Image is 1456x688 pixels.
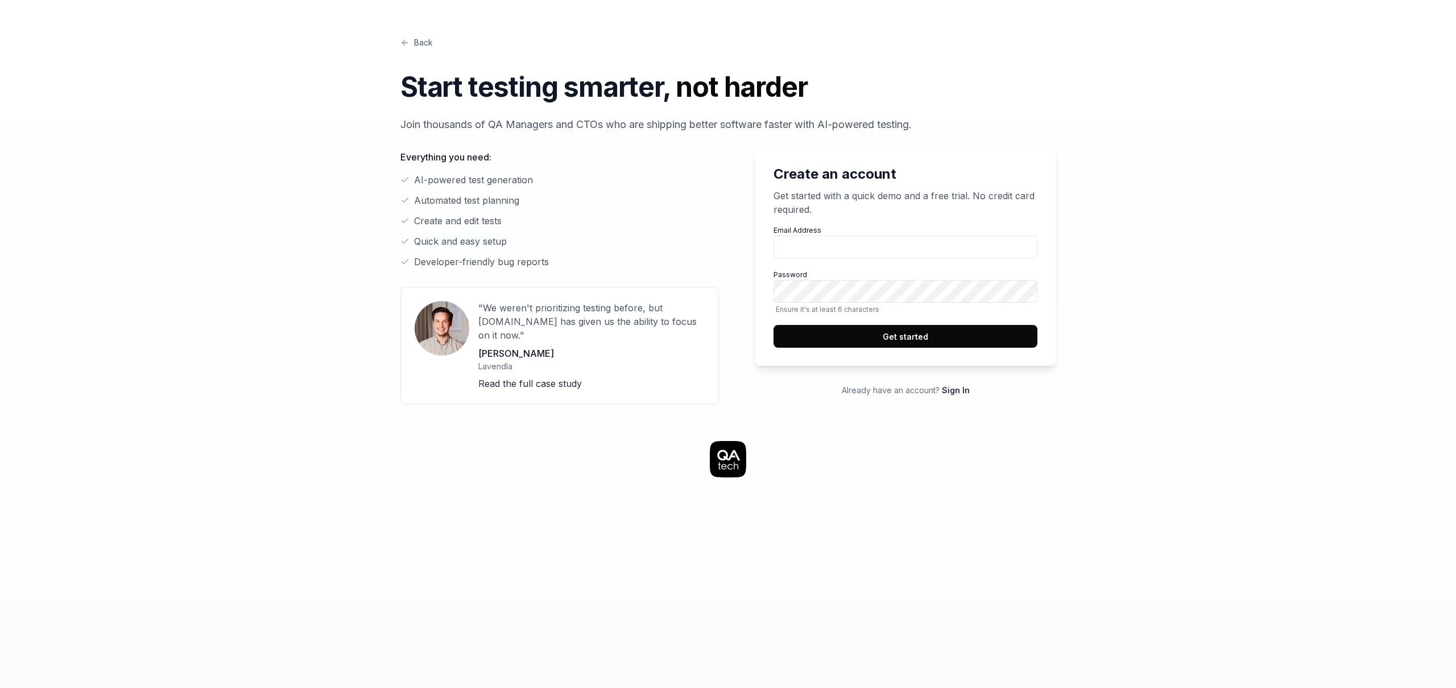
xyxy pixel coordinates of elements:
span: Ensure it's at least 6 characters [773,305,1037,314]
p: Lavendla [478,360,705,372]
li: Quick and easy setup [400,234,719,248]
label: Password [773,270,1037,314]
li: AI-powered test generation [400,173,719,187]
li: Developer-friendly bug reports [400,255,719,269]
li: Automated test planning [400,193,719,207]
p: Join thousands of QA Managers and CTOs who are shipping better software faster with AI-powered te... [400,117,1056,132]
p: "We weren't prioritizing testing before, but [DOMAIN_NAME] has given us the ability to focus on i... [478,301,705,342]
a: Read the full case study [478,378,582,389]
label: Email Address [773,225,1037,258]
p: Get started with a quick demo and a free trial. No credit card required. [773,189,1037,216]
span: not harder [676,70,807,104]
h1: Start testing smarter, [400,67,1056,108]
a: Sign In [942,385,970,395]
p: [PERSON_NAME] [478,347,705,360]
a: Back [400,36,433,48]
p: Already have an account? [755,384,1056,396]
input: PasswordEnsure it's at least 6 characters [773,280,1037,303]
button: Get started [773,325,1037,348]
li: Create and edit tests [400,214,719,228]
h2: Create an account [773,164,1037,184]
p: Everything you need: [400,150,719,164]
input: Email Address [773,236,1037,258]
img: User avatar [415,301,469,356]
